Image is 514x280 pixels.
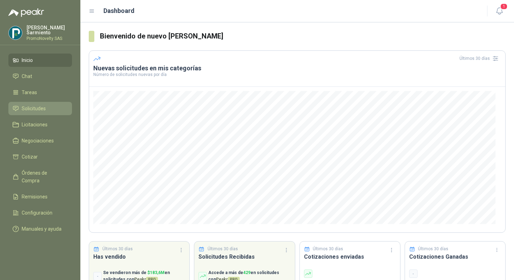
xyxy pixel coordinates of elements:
h1: Dashboard [103,6,135,16]
h3: Has vendido [93,252,185,261]
p: Últimos 30 días [208,246,238,252]
a: Solicitudes [8,102,72,115]
a: Negociaciones [8,134,72,147]
span: Órdenes de Compra [22,169,65,184]
a: Órdenes de Compra [8,166,72,187]
span: 1 [500,3,508,10]
span: Cotizar [22,153,38,161]
a: Chat [8,70,72,83]
div: - [409,269,418,278]
h3: Bienvenido de nuevo [PERSON_NAME] [100,31,506,42]
a: Configuración [8,206,72,219]
span: Tareas [22,89,37,96]
div: Últimos 30 días [459,53,501,64]
span: Inicio [22,56,33,64]
p: Últimos 30 días [313,246,343,252]
a: Licitaciones [8,118,72,131]
h3: Cotizaciones enviadas [304,252,396,261]
span: $ 183,6M [147,270,165,275]
span: Configuración [22,209,52,217]
p: PromoNovelty SAS [27,36,72,41]
span: Manuales y ayuda [22,225,61,233]
a: Inicio [8,54,72,67]
img: Company Logo [9,26,22,40]
a: Manuales y ayuda [8,222,72,236]
span: Licitaciones [22,121,48,128]
p: Últimos 30 días [418,246,448,252]
img: Logo peakr [8,8,44,17]
a: Tareas [8,86,72,99]
span: Negociaciones [22,137,54,145]
p: Número de solicitudes nuevas por día [93,72,501,77]
h3: Solicitudes Recibidas [198,252,290,261]
span: Solicitudes [22,105,46,112]
span: Remisiones [22,193,48,201]
button: 1 [493,5,506,17]
p: [PERSON_NAME] Sarmiento [27,25,72,35]
p: Últimos 30 días [102,246,133,252]
span: Chat [22,72,32,80]
span: 429 [243,270,251,275]
a: Remisiones [8,190,72,203]
a: Cotizar [8,150,72,163]
h3: Cotizaciones Ganadas [409,252,501,261]
h3: Nuevas solicitudes en mis categorías [93,64,501,72]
